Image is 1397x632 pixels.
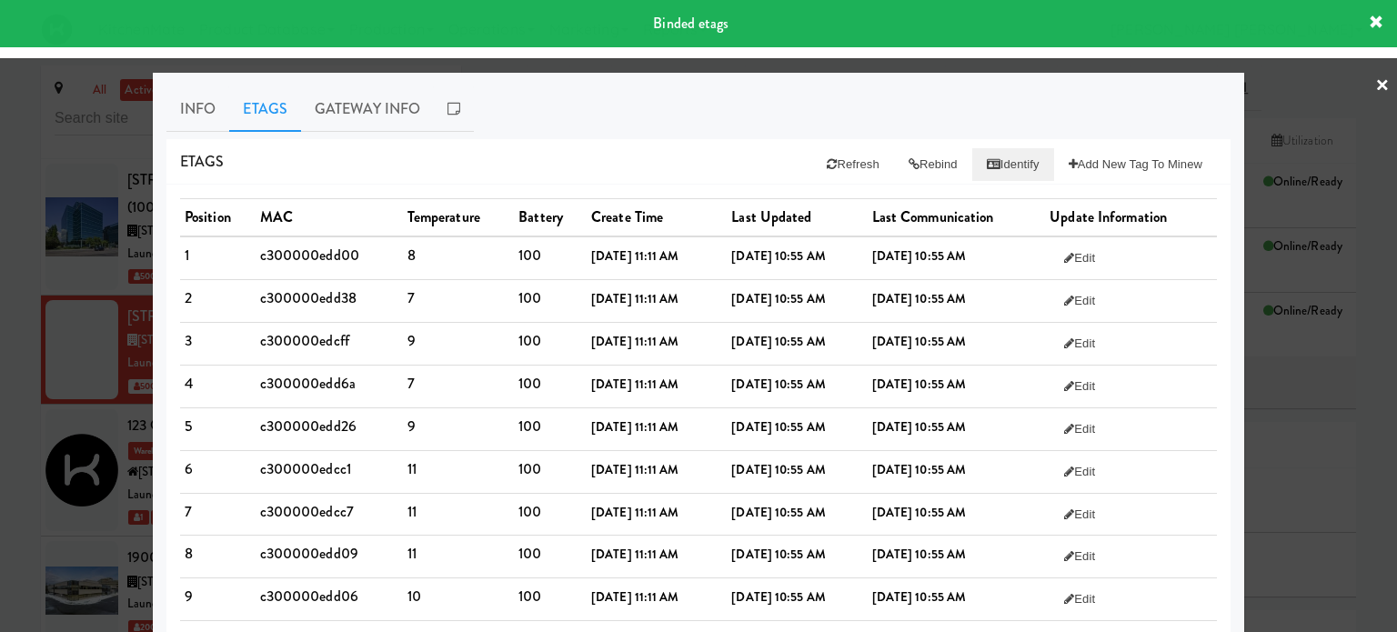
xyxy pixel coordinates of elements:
[872,504,967,521] b: [DATE] 10:55 AM
[256,450,403,493] td: c300000edcc1
[731,290,826,307] b: [DATE] 10:55 AM
[731,588,826,606] b: [DATE] 10:55 AM
[514,407,587,450] td: 100
[180,450,256,493] td: 6
[514,450,587,493] td: 100
[403,199,515,236] th: Temperature
[256,407,403,450] td: c300000edd26
[591,588,679,606] b: [DATE] 11:11 AM
[180,493,256,536] td: 7
[514,578,587,621] td: 100
[872,247,967,265] b: [DATE] 10:55 AM
[812,148,893,181] button: Refresh
[591,504,679,521] b: [DATE] 11:11 AM
[1050,413,1110,446] button: Edit
[727,199,867,236] th: Last Updated
[301,86,434,132] a: Gateway Info
[872,461,967,478] b: [DATE] 10:55 AM
[872,290,967,307] b: [DATE] 10:55 AM
[731,247,826,265] b: [DATE] 10:55 AM
[1054,148,1217,181] button: Add New Tag to Minew
[731,461,826,478] b: [DATE] 10:55 AM
[166,86,229,132] a: Info
[403,536,515,578] td: 11
[403,493,515,536] td: 11
[256,322,403,365] td: c300000edcff
[894,148,972,181] button: Rebind
[868,199,1046,236] th: Last Communication
[514,536,587,578] td: 100
[587,199,727,236] th: Create Time
[1050,242,1110,275] button: Edit
[180,407,256,450] td: 5
[180,151,225,172] span: Etags
[731,418,826,436] b: [DATE] 10:55 AM
[872,546,967,563] b: [DATE] 10:55 AM
[731,546,826,563] b: [DATE] 10:55 AM
[1050,498,1110,531] button: Edit
[1045,199,1217,236] th: Update Information
[256,199,403,236] th: MAC
[1050,327,1110,360] button: Edit
[256,365,403,407] td: c300000edd6a
[403,322,515,365] td: 9
[1050,583,1110,616] button: Edit
[180,199,256,236] th: Position
[514,199,587,236] th: Battery
[403,236,515,279] td: 8
[256,578,403,621] td: c300000edd06
[180,322,256,365] td: 3
[403,365,515,407] td: 7
[403,578,515,621] td: 10
[731,376,826,393] b: [DATE] 10:55 AM
[1050,456,1110,488] button: Edit
[180,236,256,279] td: 1
[591,376,679,393] b: [DATE] 11:11 AM
[653,13,729,34] span: Binded etags
[229,86,301,132] a: Etags
[972,148,1054,181] button: Identify
[403,450,515,493] td: 11
[1050,540,1110,573] button: Edit
[872,588,967,606] b: [DATE] 10:55 AM
[514,365,587,407] td: 100
[872,376,967,393] b: [DATE] 10:55 AM
[256,493,403,536] td: c300000edcc7
[180,365,256,407] td: 4
[514,322,587,365] td: 100
[591,333,679,350] b: [DATE] 11:11 AM
[514,493,587,536] td: 100
[514,236,587,279] td: 100
[591,461,679,478] b: [DATE] 11:11 AM
[403,279,515,322] td: 7
[591,546,679,563] b: [DATE] 11:11 AM
[256,536,403,578] td: c300000edd09
[872,418,967,436] b: [DATE] 10:55 AM
[591,418,679,436] b: [DATE] 11:11 AM
[180,578,256,621] td: 9
[731,504,826,521] b: [DATE] 10:55 AM
[256,236,403,279] td: c300000edd00
[731,333,826,350] b: [DATE] 10:55 AM
[403,407,515,450] td: 9
[180,536,256,578] td: 8
[591,290,679,307] b: [DATE] 11:11 AM
[1050,370,1110,403] button: Edit
[1375,58,1390,115] a: ×
[514,279,587,322] td: 100
[180,279,256,322] td: 2
[591,247,679,265] b: [DATE] 11:11 AM
[256,279,403,322] td: c300000edd38
[1050,285,1110,317] button: Edit
[872,333,967,350] b: [DATE] 10:55 AM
